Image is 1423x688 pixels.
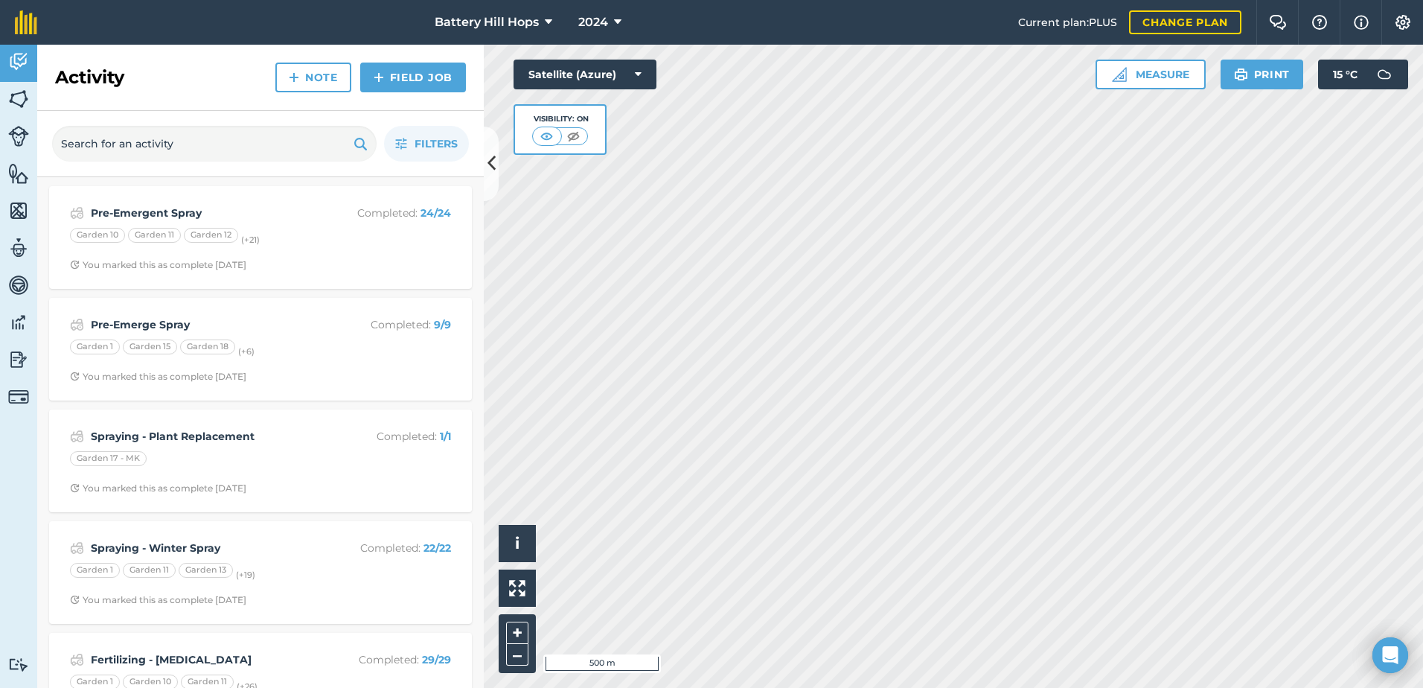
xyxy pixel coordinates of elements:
[8,386,29,407] img: svg+xml;base64,PD94bWwgdmVyc2lvbj0iMS4wIiBlbmNvZGluZz0idXRmLTgiPz4KPCEtLSBHZW5lcmF0b3I6IEFkb2JlIE...
[70,316,84,334] img: svg+xml;base64,PD94bWwgdmVyc2lvbj0iMS4wIiBlbmNvZGluZz0idXRmLTgiPz4KPCEtLSBHZW5lcmF0b3I6IEFkb2JlIE...
[179,563,233,578] div: Garden 13
[8,274,29,296] img: svg+xml;base64,PD94bWwgdmVyc2lvbj0iMS4wIiBlbmNvZGluZz0idXRmLTgiPz4KPCEtLSBHZW5lcmF0b3I6IEFkb2JlIE...
[514,60,656,89] button: Satellite (Azure)
[70,594,246,606] div: You marked this as complete [DATE]
[8,237,29,259] img: svg+xml;base64,PD94bWwgdmVyc2lvbj0iMS4wIiBlbmNvZGluZz0idXRmLTgiPz4KPCEtLSBHZW5lcmF0b3I6IEFkb2JlIE...
[1018,14,1117,31] span: Current plan : PLUS
[333,652,451,668] p: Completed :
[506,644,528,666] button: –
[8,348,29,371] img: svg+xml;base64,PD94bWwgdmVyc2lvbj0iMS4wIiBlbmNvZGluZz0idXRmLTgiPz4KPCEtLSBHZW5lcmF0b3I6IEFkb2JlIE...
[515,534,519,552] span: i
[506,622,528,644] button: +
[1333,60,1358,89] span: 15 ° C
[384,126,469,162] button: Filters
[8,162,29,185] img: svg+xml;base64,PHN2ZyB4bWxucz0iaHR0cDovL3d3dy53My5vcmcvMjAwMC9zdmciIHdpZHRoPSI1NiIgaGVpZ2h0PSI2MC...
[289,69,299,86] img: svg+xml;base64,PHN2ZyB4bWxucz0iaHR0cDovL3d3dy53My5vcmcvMjAwMC9zdmciIHdpZHRoPSIxNCIgaGVpZ2h0PSIyNC...
[91,428,327,445] strong: Spraying - Plant Replacement
[58,195,463,280] a: Pre-Emergent SprayCompleted: 24/24Garden 10Garden 11Garden 12(+21)Clock with arrow pointing clock...
[434,318,451,331] strong: 9 / 9
[8,200,29,222] img: svg+xml;base64,PHN2ZyB4bWxucz0iaHR0cDovL3d3dy53My5vcmcvMjAwMC9zdmciIHdpZHRoPSI1NiIgaGVpZ2h0PSI2MC...
[1372,637,1408,673] div: Open Intercom Messenger
[333,316,451,333] p: Completed :
[1369,60,1399,89] img: svg+xml;base64,PD94bWwgdmVyc2lvbj0iMS4wIiBlbmNvZGluZz0idXRmLTgiPz4KPCEtLSBHZW5lcmF0b3I6IEFkb2JlIE...
[509,580,525,596] img: Four arrows, one pointing top left, one top right, one bottom right and the last bottom left
[440,430,451,443] strong: 1 / 1
[564,129,583,144] img: svg+xml;base64,PHN2ZyB4bWxucz0iaHR0cDovL3d3dy53My5vcmcvMjAwMC9zdmciIHdpZHRoPSI1MCIgaGVpZ2h0PSI0MC...
[91,540,327,556] strong: Spraying - Winter Spray
[70,595,80,605] img: Clock with arrow pointing clockwise
[422,653,451,666] strong: 29 / 29
[1354,13,1369,31] img: svg+xml;base64,PHN2ZyB4bWxucz0iaHR0cDovL3d3dy53My5vcmcvMjAwMC9zdmciIHdpZHRoPSIxNyIgaGVpZ2h0PSIxNy...
[1269,15,1287,30] img: Two speech bubbles overlapping with the left bubble in the forefront
[70,427,84,445] img: svg+xml;base64,PD94bWwgdmVyc2lvbj0iMS4wIiBlbmNvZGluZz0idXRmLTgiPz4KPCEtLSBHZW5lcmF0b3I6IEFkb2JlIE...
[15,10,37,34] img: fieldmargin Logo
[91,316,327,333] strong: Pre-Emerge Spray
[499,525,536,562] button: i
[1234,66,1248,83] img: svg+xml;base64,PHN2ZyB4bWxucz0iaHR0cDovL3d3dy53My5vcmcvMjAwMC9zdmciIHdpZHRoPSIxOSIgaGVpZ2h0PSIyNC...
[1318,60,1408,89] button: 15 °C
[374,69,384,86] img: svg+xml;base64,PHN2ZyB4bWxucz0iaHR0cDovL3d3dy53My5vcmcvMjAwMC9zdmciIHdpZHRoPSIxNCIgaGVpZ2h0PSIyNC...
[8,126,29,147] img: svg+xml;base64,PD94bWwgdmVyc2lvbj0iMS4wIiBlbmNvZGluZz0idXRmLTgiPz4KPCEtLSBHZW5lcmF0b3I6IEFkb2JlIE...
[70,204,84,222] img: svg+xml;base64,PD94bWwgdmVyc2lvbj0iMS4wIiBlbmNvZGluZz0idXRmLTgiPz4KPCEtLSBHZW5lcmF0b3I6IEFkb2JlIE...
[70,371,246,383] div: You marked this as complete [DATE]
[1096,60,1206,89] button: Measure
[184,228,238,243] div: Garden 12
[360,63,466,92] a: Field Job
[1129,10,1241,34] a: Change plan
[70,451,147,466] div: Garden 17 - MK
[241,235,260,245] small: (+ 21 )
[415,136,458,152] span: Filters
[333,428,451,445] p: Completed :
[275,63,351,92] a: Note
[70,340,120,354] div: Garden 1
[8,88,29,110] img: svg+xml;base64,PHN2ZyB4bWxucz0iaHR0cDovL3d3dy53My5vcmcvMjAwMC9zdmciIHdpZHRoPSI1NiIgaGVpZ2h0PSI2MC...
[578,13,608,31] span: 2024
[333,205,451,221] p: Completed :
[420,206,451,220] strong: 24 / 24
[70,651,84,669] img: svg+xml;base64,PD94bWwgdmVyc2lvbj0iMS4wIiBlbmNvZGluZz0idXRmLTgiPz4KPCEtLSBHZW5lcmF0b3I6IEFkb2JlIE...
[128,228,181,243] div: Garden 11
[423,541,451,555] strong: 22 / 22
[70,260,80,270] img: Clock with arrow pointing clockwise
[333,540,451,556] p: Completed :
[180,340,235,354] div: Garden 18
[8,311,29,334] img: svg+xml;base64,PD94bWwgdmVyc2lvbj0iMS4wIiBlbmNvZGluZz0idXRmLTgiPz4KPCEtLSBHZW5lcmF0b3I6IEFkb2JlIE...
[238,346,255,357] small: (+ 6 )
[70,539,84,557] img: svg+xml;base64,PD94bWwgdmVyc2lvbj0iMS4wIiBlbmNvZGluZz0idXRmLTgiPz4KPCEtLSBHZW5lcmF0b3I6IEFkb2JlIE...
[70,259,246,271] div: You marked this as complete [DATE]
[532,113,589,125] div: Visibility: On
[1311,15,1328,30] img: A question mark icon
[58,418,463,503] a: Spraying - Plant ReplacementCompleted: 1/1Garden 17 - MKClock with arrow pointing clockwiseYou ma...
[8,657,29,672] img: svg+xml;base64,PD94bWwgdmVyc2lvbj0iMS4wIiBlbmNvZGluZz0idXRmLTgiPz4KPCEtLSBHZW5lcmF0b3I6IEFkb2JlIE...
[91,205,327,221] strong: Pre-Emergent Spray
[70,483,80,493] img: Clock with arrow pointing clockwise
[58,530,463,615] a: Spraying - Winter SprayCompleted: 22/22Garden 1Garden 11Garden 13(+19)Clock with arrow pointing c...
[55,66,124,89] h2: Activity
[1221,60,1304,89] button: Print
[123,340,177,354] div: Garden 15
[1394,15,1412,30] img: A cog icon
[70,563,120,578] div: Garden 1
[91,652,327,668] strong: Fertilizing - [MEDICAL_DATA]
[70,228,125,243] div: Garden 10
[236,570,255,580] small: (+ 19 )
[8,51,29,73] img: svg+xml;base64,PD94bWwgdmVyc2lvbj0iMS4wIiBlbmNvZGluZz0idXRmLTgiPz4KPCEtLSBHZW5lcmF0b3I6IEFkb2JlIE...
[435,13,539,31] span: Battery Hill Hops
[58,307,463,392] a: Pre-Emerge SprayCompleted: 9/9Garden 1Garden 15Garden 18(+6)Clock with arrow pointing clockwiseYo...
[537,129,556,144] img: svg+xml;base64,PHN2ZyB4bWxucz0iaHR0cDovL3d3dy53My5vcmcvMjAwMC9zdmciIHdpZHRoPSI1MCIgaGVpZ2h0PSI0MC...
[1112,67,1127,82] img: Ruler icon
[354,135,368,153] img: svg+xml;base64,PHN2ZyB4bWxucz0iaHR0cDovL3d3dy53My5vcmcvMjAwMC9zdmciIHdpZHRoPSIxOSIgaGVpZ2h0PSIyNC...
[70,372,80,381] img: Clock with arrow pointing clockwise
[52,126,377,162] input: Search for an activity
[70,482,246,494] div: You marked this as complete [DATE]
[123,563,176,578] div: Garden 11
